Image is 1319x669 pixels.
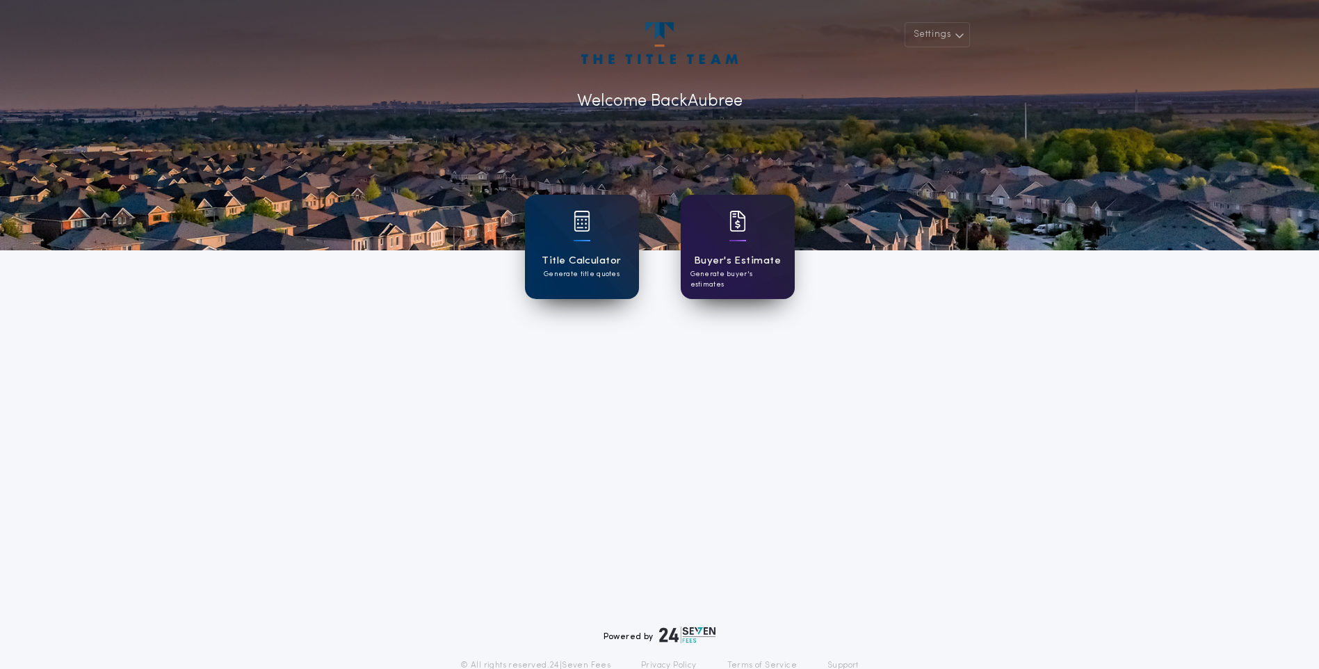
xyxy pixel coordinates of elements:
h1: Title Calculator [542,253,621,269]
img: card icon [729,211,746,232]
p: Welcome Back Aubree [577,89,743,114]
img: account-logo [581,22,737,64]
a: card iconBuyer's EstimateGenerate buyer's estimates [681,195,795,299]
button: Settings [905,22,970,47]
h1: Buyer's Estimate [694,253,781,269]
p: Generate title quotes [544,269,620,280]
p: Generate buyer's estimates [690,269,785,290]
a: card iconTitle CalculatorGenerate title quotes [525,195,639,299]
div: Powered by [604,627,716,643]
img: card icon [574,211,590,232]
img: logo [659,627,716,643]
